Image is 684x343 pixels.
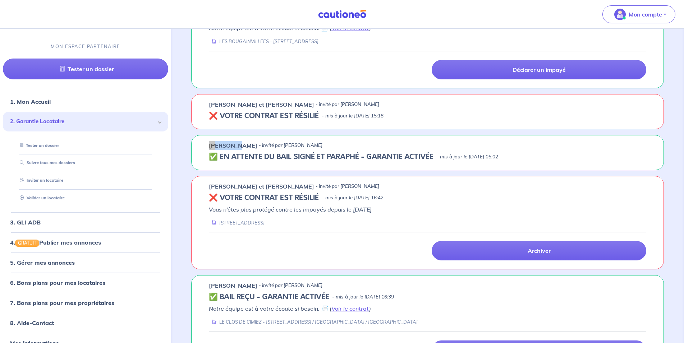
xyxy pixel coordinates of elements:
div: Valider un locataire [12,192,160,204]
a: Voir le contrat [331,305,369,312]
p: MON ESPACE PARTENAIRE [51,43,120,50]
a: 3. GLI ADB [10,218,41,226]
a: 6. Bons plans pour mes locataires [10,279,105,286]
p: - mis à jour le [DATE] 15:18 [322,112,384,120]
h5: ❌ VOTRE CONTRAT EST RÉSILIÉ [209,112,319,120]
div: 8. Aide-Contact [3,316,168,330]
h5: ✅️️️ EN ATTENTE DU BAIL SIGNÉ ET PARAPHÉ - GARANTIE ACTIVÉE [209,153,433,161]
div: 7. Bons plans pour mes propriétaires [3,296,168,310]
p: [PERSON_NAME] [209,141,257,150]
div: LE CLOS DE CIMIEZ - [STREET_ADDRESS] / [GEOGRAPHIC_DATA] / [GEOGRAPHIC_DATA] [209,319,418,325]
p: Déclarer un impayé [513,66,566,73]
div: state: CONTRACT-SIGNED, Context: NOT-LESSOR,IS-GL-CAUTION [209,153,646,161]
p: - invité par [PERSON_NAME] [316,183,379,190]
div: 3. GLI ADB [3,215,168,229]
button: illu_account_valid_menu.svgMon compte [602,5,675,23]
h5: ✅ BAIL REÇU - GARANTIE ACTIVÉE [209,293,329,301]
a: 5. Gérer mes annonces [10,259,75,266]
div: state: CONTRACT-VALIDATED, Context: IN-MANAGEMENT,IN-MANAGEMENT [209,293,646,301]
a: Tester un dossier [3,59,168,79]
div: state: REVOKED, Context: , [209,194,646,202]
p: - mis à jour le [DATE] 16:42 [322,194,384,201]
a: Suivre tous mes dossiers [17,160,75,165]
h5: ❌ VOTRE CONTRAT EST RÉSILIÉ [209,194,319,202]
p: - invité par [PERSON_NAME] [259,282,322,289]
a: 7. Bons plans pour mes propriétaires [10,299,114,306]
p: - invité par [PERSON_NAME] [316,101,379,108]
p: [PERSON_NAME] [209,281,257,290]
div: state: REVOKED, Context: NOT-LESSOR, [209,112,646,120]
img: illu_account_valid_menu.svg [614,9,626,20]
div: 1. Mon Accueil [3,94,168,109]
img: Cautioneo [315,10,369,19]
a: Inviter un locataire [17,178,63,183]
a: 1. Mon Accueil [10,98,51,105]
div: [STREET_ADDRESS] [209,219,265,226]
a: Tester un dossier [17,143,59,148]
div: 6. Bons plans pour mes locataires [3,275,168,290]
a: Déclarer un impayé [432,60,646,79]
p: - mis à jour le [DATE] 16:39 [332,293,394,301]
span: 2. Garantie Locataire [10,117,156,126]
div: Tester un dossier [12,139,160,151]
p: [PERSON_NAME] et [PERSON_NAME] [209,100,314,109]
div: 4.GRATUITPublier mes annonces [3,235,168,249]
div: Inviter un locataire [12,175,160,186]
p: Mon compte [629,10,662,19]
div: 5. Gérer mes annonces [3,255,168,270]
div: 2. Garantie Locataire [3,112,168,131]
div: LES BOUGAINVILLEES - [STREET_ADDRESS] [209,38,318,45]
em: Notre équipe est à votre écoute si besoin. 📄 ( ) [209,305,371,312]
a: Archiver [432,241,646,260]
a: 8. Aide-Contact [10,319,54,326]
p: - invité par [PERSON_NAME] [259,142,322,149]
div: Suivre tous mes dossiers [12,157,160,169]
p: Archiver [528,247,551,254]
p: - mis à jour le [DATE] 05:02 [436,153,498,161]
a: 4.GRATUITPublier mes annonces [10,238,101,246]
p: [PERSON_NAME] et [PERSON_NAME] [209,182,314,191]
p: Vous n’êtes plus protégé contre les impayés depuis le [DATE] [209,205,646,214]
a: Valider un locataire [17,195,65,200]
